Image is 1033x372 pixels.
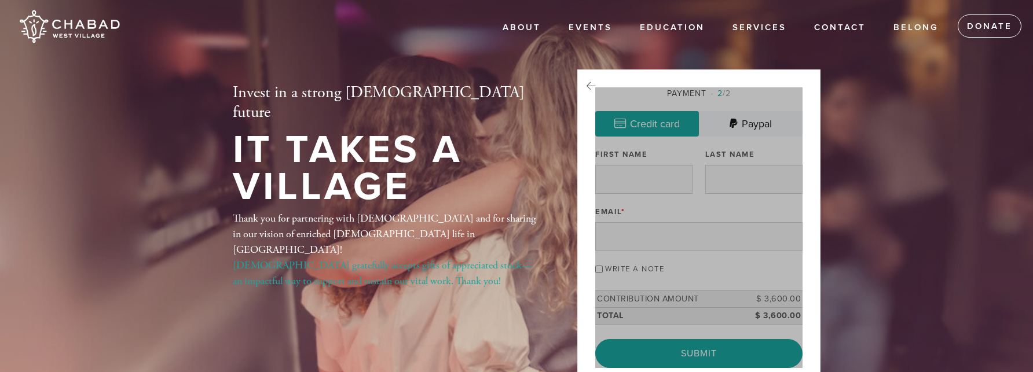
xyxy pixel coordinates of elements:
a: [DEMOGRAPHIC_DATA] gratefully accepts gifts of appreciated stock—an impactful way to support and ... [233,259,532,288]
a: Services [724,17,795,39]
a: Contact [805,17,874,39]
div: Thank you for partnering with [DEMOGRAPHIC_DATA] and for sharing in our vision of enriched [DEMOG... [233,211,540,289]
h2: Invest in a strong [DEMOGRAPHIC_DATA] future [233,83,540,122]
a: Events [560,17,621,39]
a: EDUCATION [631,17,713,39]
a: Belong [885,17,947,39]
a: Donate [958,14,1021,38]
img: Chabad%20West%20Village.png [17,6,121,47]
h1: It Takes a Village [233,131,540,206]
a: About [494,17,550,39]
